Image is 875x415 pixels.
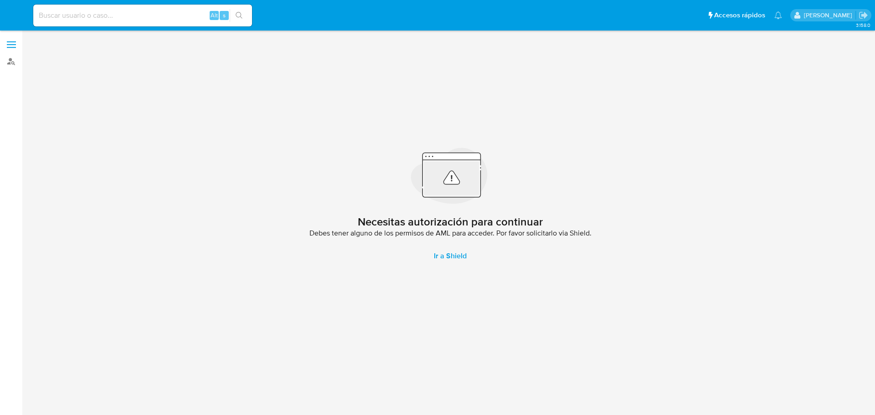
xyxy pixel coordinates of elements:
span: Debes tener alguno de los permisos de AML para acceder. Por favor solicitarlo via Shield. [309,229,592,238]
p: gloria.villasanti@mercadolibre.com [804,11,855,20]
h2: Necesitas autorización para continuar [358,215,543,229]
a: Salir [859,10,868,20]
button: search-icon [230,9,248,22]
span: Ir a Shield [434,245,467,267]
span: Accesos rápidos [714,10,765,20]
input: Buscar usuario o caso... [33,10,252,21]
a: Notificaciones [774,11,782,19]
span: s [223,11,226,20]
a: Ir a Shield [423,245,478,267]
span: Alt [211,11,218,20]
